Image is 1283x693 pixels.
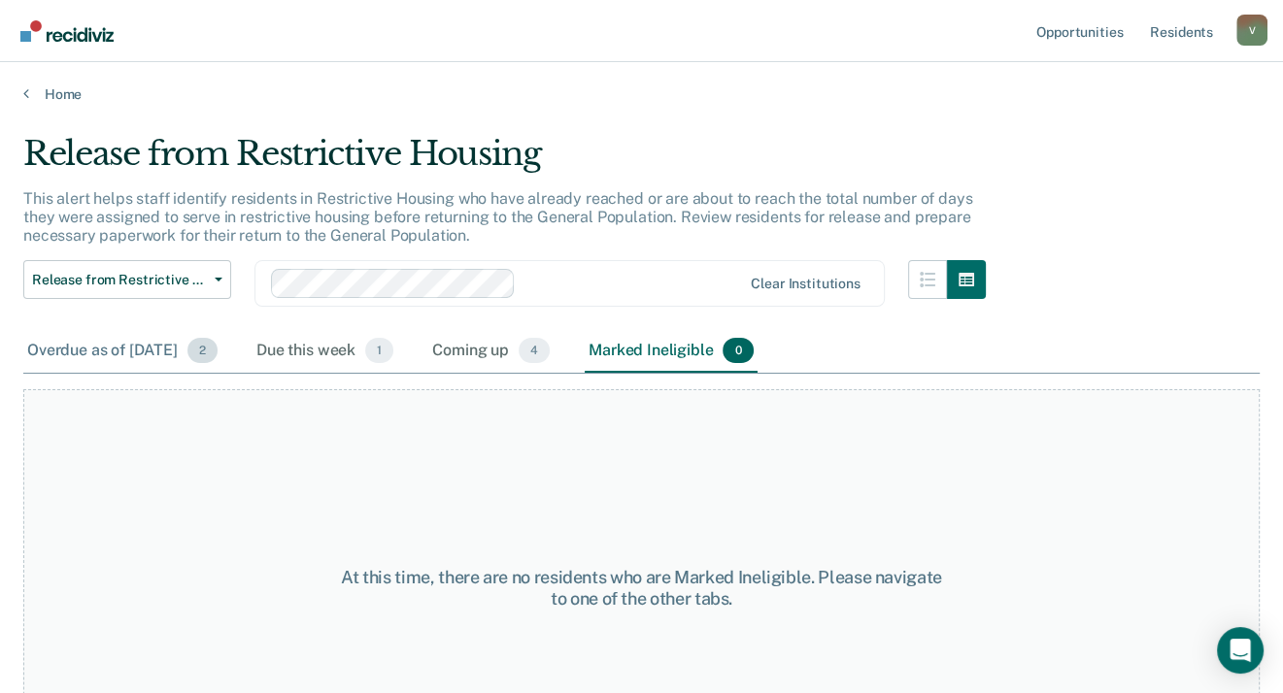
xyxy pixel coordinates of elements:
[585,330,758,373] div: Marked Ineligible0
[23,260,231,299] button: Release from Restrictive Housing
[1236,15,1267,46] div: V
[365,338,393,363] span: 1
[32,272,207,288] span: Release from Restrictive Housing
[333,567,951,609] div: At this time, there are no residents who are Marked Ineligible. Please navigate to one of the oth...
[1217,627,1264,674] div: Open Intercom Messenger
[23,330,221,373] div: Overdue as of [DATE]2
[253,330,397,373] div: Due this week1
[723,338,753,363] span: 0
[1236,15,1267,46] button: Profile dropdown button
[23,189,972,245] p: This alert helps staff identify residents in Restrictive Housing who have already reached or are ...
[23,85,1260,103] a: Home
[428,330,554,373] div: Coming up4
[23,134,986,189] div: Release from Restrictive Housing
[751,276,861,292] div: Clear institutions
[519,338,550,363] span: 4
[20,20,114,42] img: Recidiviz
[187,338,218,363] span: 2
